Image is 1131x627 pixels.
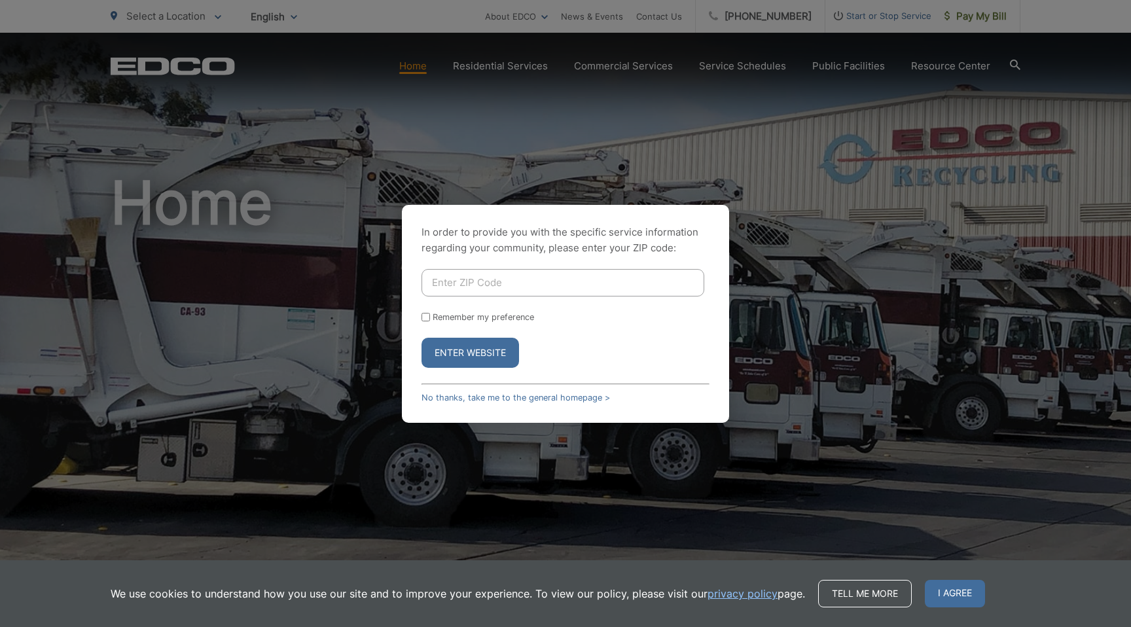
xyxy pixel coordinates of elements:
span: I agree [925,580,985,607]
a: Tell me more [818,580,912,607]
p: In order to provide you with the specific service information regarding your community, please en... [422,224,709,256]
a: privacy policy [708,586,778,601]
a: No thanks, take me to the general homepage > [422,393,610,403]
input: Enter ZIP Code [422,269,704,296]
p: We use cookies to understand how you use our site and to improve your experience. To view our pol... [111,586,805,601]
label: Remember my preference [433,312,534,322]
button: Enter Website [422,338,519,368]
